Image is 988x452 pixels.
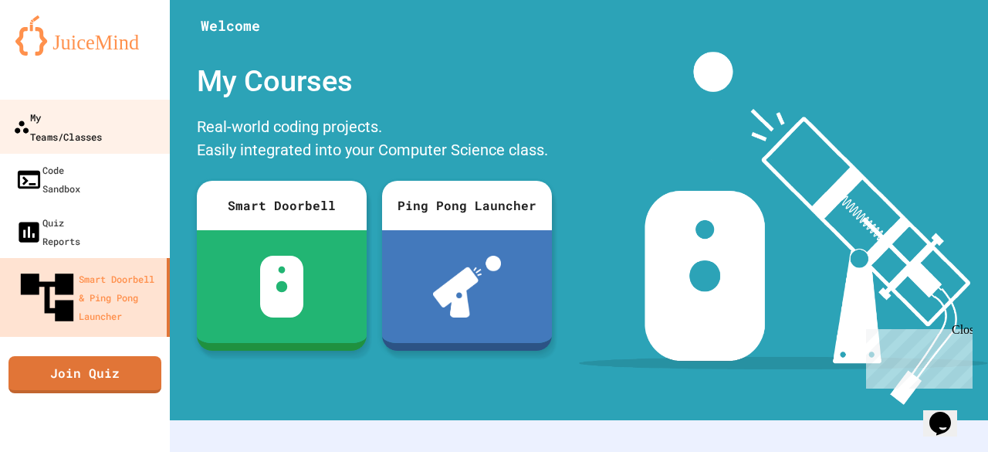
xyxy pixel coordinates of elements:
div: Chat with us now!Close [6,6,107,98]
img: sdb-white.svg [260,256,304,318]
iframe: chat widget [923,390,973,437]
div: My Teams/Classes [13,107,102,145]
img: ppl-with-ball.png [433,256,502,318]
a: Join Quiz [8,356,161,393]
img: banner-image-my-projects.png [579,52,988,405]
div: Ping Pong Launcher [382,181,552,230]
img: logo-orange.svg [15,15,154,56]
div: My Courses [189,52,560,111]
div: Smart Doorbell & Ping Pong Launcher [15,266,161,329]
iframe: chat widget [860,323,973,389]
div: Code Sandbox [15,161,80,198]
div: Smart Doorbell [197,181,367,230]
div: Quiz Reports [15,213,80,250]
div: Real-world coding projects. Easily integrated into your Computer Science class. [189,111,560,169]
